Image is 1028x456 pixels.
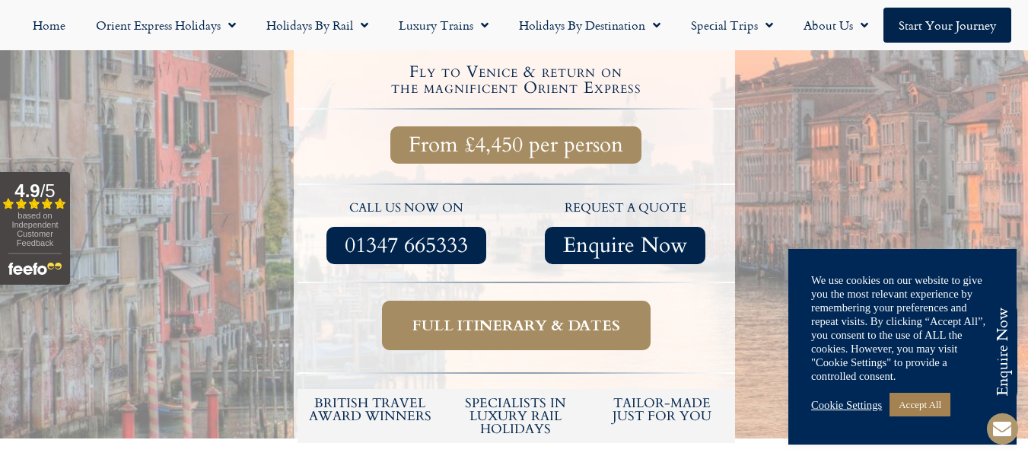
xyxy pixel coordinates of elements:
[305,199,509,218] p: call us now on
[384,8,504,43] a: Luxury Trains
[81,8,251,43] a: Orient Express Holidays
[524,199,727,218] p: request a quote
[563,236,687,255] span: Enquire Now
[8,8,1020,43] nav: Menu
[382,301,651,350] a: Full itinerary & dates
[409,136,623,155] span: From £4,450 per person
[18,8,81,43] a: Home
[450,397,581,435] h6: Specialists in luxury rail holidays
[883,8,1011,43] a: Start your Journey
[811,398,882,412] a: Cookie Settings
[545,227,705,264] a: Enquire Now
[251,8,384,43] a: Holidays by Rail
[345,236,468,255] span: 01347 665333
[305,397,436,423] h5: British Travel Award winners
[504,8,676,43] a: Holidays by Destination
[300,64,733,96] h4: Fly to Venice & return on the magnificent Orient Express
[811,273,994,383] div: We use cookies on our website to give you the most relevant experience by remembering your prefer...
[890,393,950,416] a: Accept All
[412,316,620,335] span: Full itinerary & dates
[597,397,727,423] h5: tailor-made just for you
[326,227,486,264] a: 01347 665333
[390,126,641,164] a: From £4,450 per person
[788,8,883,43] a: About Us
[676,8,788,43] a: Special Trips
